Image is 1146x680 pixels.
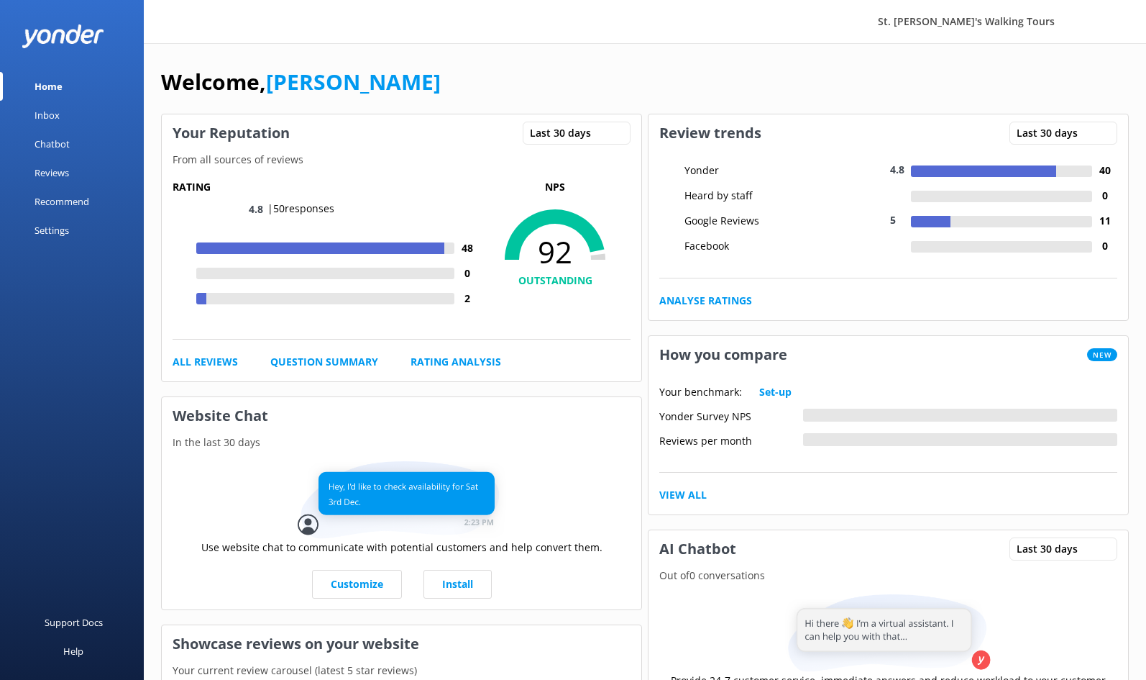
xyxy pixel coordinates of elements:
a: Set-up [759,384,792,400]
a: [PERSON_NAME] [266,67,441,96]
h4: 2 [454,291,480,307]
div: Chatbot [35,130,70,158]
h4: 48 [454,240,480,256]
a: View All [659,487,707,503]
span: 4.8 [890,163,904,176]
h4: 11 [1092,213,1117,229]
div: Reviews per month [659,433,803,446]
div: Home [35,72,63,101]
h4: OUTSTANDING [480,273,631,289]
p: | 50 responses [267,201,334,217]
div: Settings [35,216,69,245]
div: Facebook [681,238,810,254]
p: NPS [480,179,631,195]
h3: Your Reputation [162,114,301,152]
h3: AI Chatbot [648,530,747,568]
div: Help [63,637,83,666]
div: Google Reviews [681,213,810,229]
h3: Showcase reviews on your website [162,625,641,663]
p: Your benchmark: [659,384,742,400]
img: conversation... [298,461,506,540]
span: 5 [890,213,896,227]
span: 4.8 [249,202,263,216]
p: Use website chat to communicate with potential customers and help convert them. [201,540,602,556]
div: Heard by staff [681,188,810,204]
div: Yonder Survey NPS [659,409,803,422]
div: Reviews [35,158,69,187]
h3: Website Chat [162,397,641,435]
span: Last 30 days [530,125,600,141]
p: Your current review carousel (latest 5 star reviews) [162,663,641,679]
h4: 0 [1092,238,1117,254]
h4: 0 [1092,188,1117,204]
span: New [1087,348,1117,361]
a: Question Summary [270,354,378,370]
a: Rating Analysis [411,354,501,370]
h1: Welcome, [161,65,441,99]
h5: Rating [173,179,480,195]
a: Customize [312,570,402,599]
div: Yonder [681,163,810,178]
p: From all sources of reviews [162,152,641,168]
h4: 0 [454,266,480,281]
span: Last 30 days [1017,125,1086,141]
span: Last 30 days [1017,541,1086,557]
h3: Review trends [648,114,772,152]
a: Analyse Ratings [659,293,752,309]
h3: How you compare [648,336,798,373]
p: In the last 30 days [162,435,641,450]
span: 92 [480,234,631,270]
div: Recommend [35,187,89,216]
p: Out of 0 conversations [648,568,1128,584]
div: Inbox [35,101,60,130]
div: Support Docs [45,608,103,637]
img: assistant... [784,594,993,673]
h4: 40 [1092,163,1117,178]
img: yonder-white-logo.png [22,24,104,48]
a: All Reviews [173,354,238,370]
a: Install [423,570,492,599]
